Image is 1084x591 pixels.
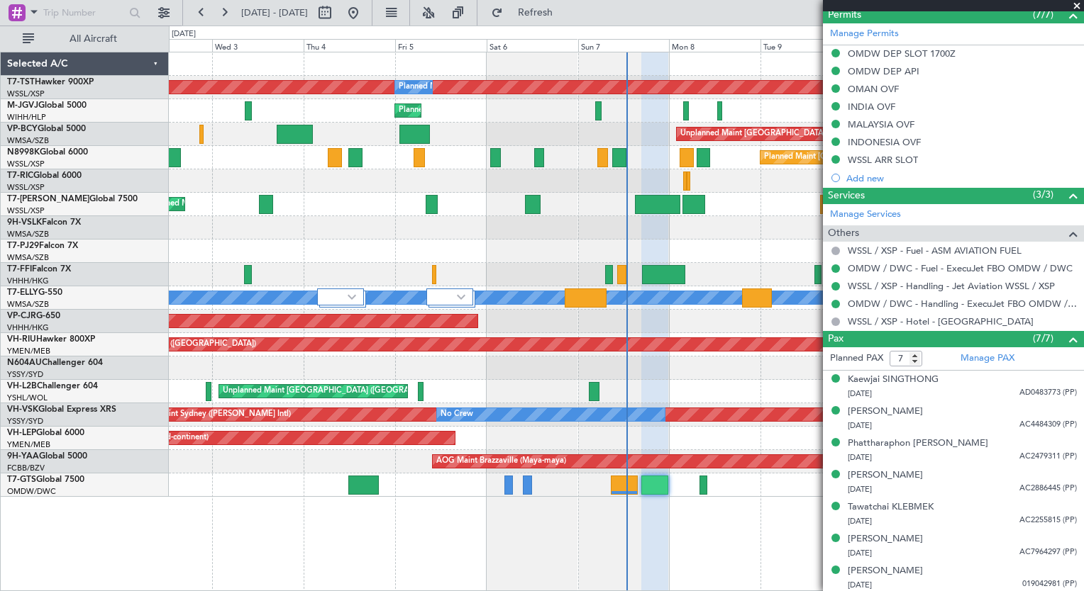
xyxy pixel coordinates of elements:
a: T7-PJ29Falcon 7X [7,242,78,250]
span: T7-PJ29 [7,242,39,250]
div: WSSL ARR SLOT [848,154,918,166]
a: YMEN/MEB [7,439,50,450]
div: OMDW DEP API [848,65,919,77]
div: Planned Maint [399,77,450,98]
span: 9H-VSLK [7,218,42,227]
span: (7/7) [1033,331,1053,346]
div: Thu 4 [304,39,395,52]
a: WSSL/XSP [7,206,45,216]
a: VHHH/HKG [7,276,49,286]
a: T7-[PERSON_NAME]Global 7500 [7,195,138,203]
span: Services [828,188,865,204]
div: Unplanned Maint [GEOGRAPHIC_DATA] (Sultan [PERSON_NAME] [PERSON_NAME] - Subang) [680,123,1021,145]
span: M-JGVJ [7,101,38,110]
a: OMDW / DWC - Fuel - ExecuJet FBO OMDW / DWC [848,262,1073,274]
span: VH-LEP [7,429,36,437]
a: VH-RIUHawker 800XP [7,335,95,344]
div: [PERSON_NAME] [848,532,923,546]
span: AC2255815 (PP) [1019,514,1077,527]
span: T7-ELLY [7,288,38,297]
div: Unplanned Maint Sydney ([PERSON_NAME] Intl) [116,404,291,425]
span: [DATE] [848,484,872,495]
div: MALAYSIA OVF [848,118,914,130]
span: Pax [828,331,844,347]
a: N604AUChallenger 604 [7,359,103,367]
div: [PERSON_NAME] [848,564,923,578]
a: VHHH/HKG [7,322,49,333]
span: T7-TST [7,78,35,86]
a: VH-VSKGlobal Express XRS [7,405,116,414]
span: [DATE] [848,420,872,431]
a: Manage Permits [830,27,899,41]
span: VH-L2B [7,382,37,390]
span: VP-CJR [7,312,36,320]
span: Others [828,225,859,242]
a: WMSA/SZB [7,252,49,263]
div: INDONESIA OVF [848,136,921,148]
span: [DATE] [848,580,872,590]
a: VP-BCYGlobal 5000 [7,125,86,133]
span: VH-VSK [7,405,38,414]
div: Planned Maint [GEOGRAPHIC_DATA] (Seletar) [399,100,565,121]
a: M-JGVJGlobal 5000 [7,101,87,110]
span: N604AU [7,359,42,367]
span: [DATE] - [DATE] [241,6,308,19]
span: [DATE] [848,548,872,558]
span: Refresh [506,8,565,18]
a: VP-CJRG-650 [7,312,60,320]
span: Permits [828,7,861,23]
span: AC4484309 (PP) [1019,419,1077,431]
span: T7-GTS [7,475,36,484]
div: Unplanned Maint [GEOGRAPHIC_DATA] ([GEOGRAPHIC_DATA]) [223,381,456,402]
img: arrow-gray.svg [457,294,465,300]
div: Kaewjai SINGTHONG [848,373,939,387]
a: WMSA/SZB [7,135,49,146]
div: Fri 5 [395,39,487,52]
a: N8998KGlobal 6000 [7,148,88,157]
a: WSSL/XSP [7,89,45,99]
a: WSSL/XSP [7,182,45,193]
span: VH-RIU [7,335,36,344]
span: [DATE] [848,516,872,527]
span: [DATE] [848,388,872,399]
div: No Crew [441,404,473,425]
a: OMDW / DWC - Handling - ExecuJet FBO OMDW / DWC [848,298,1077,310]
a: YSSY/SYD [7,416,43,427]
div: OMAN OVF [848,83,899,95]
div: Sun 7 [578,39,670,52]
div: Planned Maint [GEOGRAPHIC_DATA] (Seletar) [764,147,931,168]
a: WSSL / XSP - Hotel - [GEOGRAPHIC_DATA] [848,315,1034,327]
div: Tue 9 [761,39,852,52]
button: All Aircraft [16,28,154,50]
a: 9H-VSLKFalcon 7X [7,218,81,227]
div: Phattharaphon [PERSON_NAME] [848,437,988,451]
a: WSSL/XSP [7,159,45,169]
div: Add new [846,172,1077,184]
a: VH-LEPGlobal 6000 [7,429,84,437]
a: WMSA/SZB [7,229,49,240]
span: AC2886445 (PP) [1019,483,1077,495]
span: T7-FFI [7,265,32,274]
a: OMDW/DWC [7,486,56,497]
div: Wed 3 [212,39,304,52]
img: arrow-gray.svg [348,294,356,300]
div: Tawatchai KLEBMEK [848,500,934,514]
span: AC2479311 (PP) [1019,451,1077,463]
span: 9H-YAA [7,452,39,461]
span: AD0483773 (PP) [1019,387,1077,399]
span: N8998K [7,148,40,157]
span: 019042981 (PP) [1022,578,1077,590]
span: All Aircraft [37,34,150,44]
div: INDIA OVF [848,101,895,113]
span: T7-[PERSON_NAME] [7,195,89,203]
a: T7-TSTHawker 900XP [7,78,94,86]
input: Trip Number [43,2,125,23]
a: T7-GTSGlobal 7500 [7,475,84,484]
a: 9H-YAAGlobal 5000 [7,452,87,461]
a: T7-ELLYG-550 [7,288,62,297]
span: (7/7) [1033,7,1053,22]
a: FCBB/BZV [7,463,45,473]
a: T7-FFIFalcon 7X [7,265,71,274]
a: YMEN/MEB [7,346,50,356]
span: T7-RIC [7,171,33,180]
